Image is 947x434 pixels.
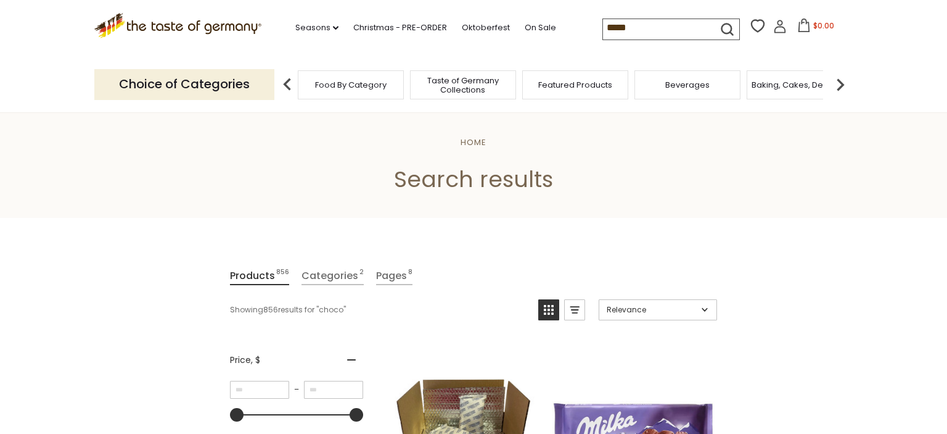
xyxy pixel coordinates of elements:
button: $0.00 [789,19,842,37]
input: Minimum value [230,381,289,399]
a: View list mode [564,299,585,320]
a: Beverages [665,80,710,90]
a: Seasons [295,21,338,35]
a: Christmas - PRE-ORDER [353,21,447,35]
span: Price [230,354,260,367]
a: Featured Products [538,80,612,90]
a: On Sale [525,21,556,35]
img: previous arrow [275,72,300,97]
span: $0.00 [813,20,834,31]
a: View Pages Tab [376,267,412,285]
a: View grid mode [538,299,559,320]
a: Taste of Germany Collections [414,76,512,94]
b: 856 [263,304,278,315]
span: 8 [408,267,412,284]
h1: Search results [38,165,909,193]
a: View Products Tab [230,267,289,285]
span: Relevance [607,304,697,315]
span: 856 [276,267,289,284]
a: Home [461,136,486,148]
a: Sort options [599,299,717,320]
a: Oktoberfest [462,21,510,35]
img: next arrow [828,72,853,97]
div: Showing results for " " [230,299,529,320]
a: Baking, Cakes, Desserts [752,80,847,90]
a: Food By Category [315,80,387,90]
span: , $ [251,354,260,366]
input: Maximum value [304,381,363,399]
a: View Categories Tab [301,267,364,285]
span: 2 [359,267,364,284]
span: – [289,384,304,395]
p: Choice of Categories [94,69,274,99]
